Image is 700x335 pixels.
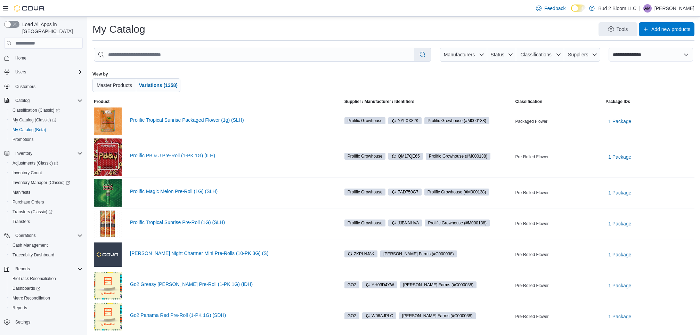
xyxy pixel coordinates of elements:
[13,149,83,158] span: Inventory
[608,153,631,160] span: 1 Package
[130,153,332,158] a: Prolific PB & J Pre-Roll (1-PK 1G) (ILH)
[13,180,70,185] span: Inventory Manager (Classic)
[7,250,86,260] button: Traceabilty Dashboard
[598,4,636,13] p: Bud 2 Bloom LLC
[514,189,604,197] div: Pre-Rolled Flower
[13,265,83,273] span: Reports
[388,189,421,196] span: 7AD750G7
[348,220,383,226] span: Prolific Growhouse
[487,48,516,62] button: Status
[643,4,652,13] div: Ariel Mizrahi
[608,313,631,320] span: 1 Package
[365,282,394,288] span: YH03D4YW
[605,248,634,262] button: 1 Package
[10,159,61,167] a: Adjustments (Classic)
[348,189,383,195] span: Prolific Growhouse
[7,197,86,207] button: Purchase Orders
[15,98,30,103] span: Catalog
[428,118,486,124] span: Prolific Growhouse (#M000138)
[344,99,414,104] div: Supplier / Manufacturer / Identifiers
[15,151,32,156] span: Inventory
[608,118,631,125] span: 1 Package
[13,68,29,76] button: Users
[424,189,489,196] span: Prolific Growhouse (#M000138)
[94,242,122,267] img: Higgs Night Charmer Mini Pre-Rolls (10-PK 3G) (S)
[94,272,122,300] img: Go2 Greasy Gary Pre-Roll (1-PK 1G) (IDH)
[130,312,332,318] a: Go2 Panama Red Pre-Roll (1-PK 1G) (SDH)
[344,281,359,288] span: GO2
[10,217,33,226] a: Transfers
[10,169,45,177] a: Inventory Count
[605,114,634,128] button: 1 Package
[605,186,634,200] button: 1 Package
[94,107,122,135] img: Prolific Tropical Sunrise Packaged Flower (1g) (SLH)
[571,5,586,12] input: Dark Mode
[426,153,491,160] span: Prolific Growhouse (#M000138)
[15,266,30,272] span: Reports
[344,220,386,226] span: Prolific Growhouse
[651,26,690,33] span: Add new products
[15,84,35,89] span: Customers
[10,135,83,144] span: Promotions
[94,303,122,330] img: Go2 Panama Red Pre-Roll (1-PK 1G) (SDH)
[7,274,86,284] button: BioTrack Reconciliation
[7,105,86,115] a: Classification (Classic)
[13,276,56,281] span: BioTrack Reconciliation
[7,217,86,226] button: Transfers
[424,117,489,124] span: Prolific Growhouse (#M000138)
[10,126,83,134] span: My Catalog (Beta)
[130,220,332,225] a: Prolific Tropical Sunrise Pre-Roll (1G) (SLH)
[428,220,487,226] span: Prolific Growhouse (#M000138)
[7,135,86,144] button: Promotions
[7,125,86,135] button: My Catalog (Beta)
[514,281,604,290] div: Pre-Rolled Flower
[13,305,27,311] span: Reports
[428,189,486,195] span: Prolific Growhouse (#M000138)
[429,153,488,159] span: Prolific Growhouse (#M000138)
[440,48,487,62] button: Manufacturers
[516,48,564,62] button: Classifications
[13,286,40,291] span: Dashboards
[94,99,109,104] span: Product
[13,137,34,142] span: Promotions
[10,116,83,124] span: My Catalog (Classic)
[605,217,634,231] button: 1 Package
[399,312,475,319] span: Hamilton Farms (#C000038)
[514,220,604,228] div: Pre-Rolled Flower
[514,117,604,126] div: Packaged Flower
[10,106,63,114] a: Classification (Classic)
[608,189,631,196] span: 1 Package
[7,188,86,197] button: Manifests
[348,313,356,319] span: GO2
[13,199,44,205] span: Purchase Orders
[13,149,35,158] button: Inventory
[13,68,83,76] span: Users
[344,189,386,196] span: Prolific Growhouse
[344,117,386,124] span: Prolific Growhouse
[10,159,83,167] span: Adjustments (Classic)
[639,4,641,13] p: |
[15,319,30,325] span: Settings
[391,153,420,159] span: QM17QE65
[348,118,383,124] span: Prolific Growhouse
[13,107,60,113] span: Classification (Classic)
[568,52,588,57] span: Suppliers
[1,81,86,91] button: Customers
[10,241,50,249] a: Cash Management
[383,251,454,257] span: [PERSON_NAME] Farms (#C000038)
[10,294,53,302] a: Metrc Reconciliation
[13,318,83,326] span: Settings
[130,117,332,123] a: Prolific Tropical Sunrise Packaged Flower (1g) (SLH)
[348,251,374,257] span: ZKPLNJ8K
[13,82,38,91] a: Customers
[10,294,83,302] span: Metrc Reconciliation
[639,22,694,36] button: Add new products
[348,153,383,159] span: Prolific Growhouse
[7,158,86,168] a: Adjustments (Classic)
[13,295,50,301] span: Metrc Reconciliation
[388,117,422,124] span: YYLXX82K
[13,82,83,90] span: Customers
[13,54,83,62] span: Home
[402,313,472,319] span: [PERSON_NAME] Farms (#C000038)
